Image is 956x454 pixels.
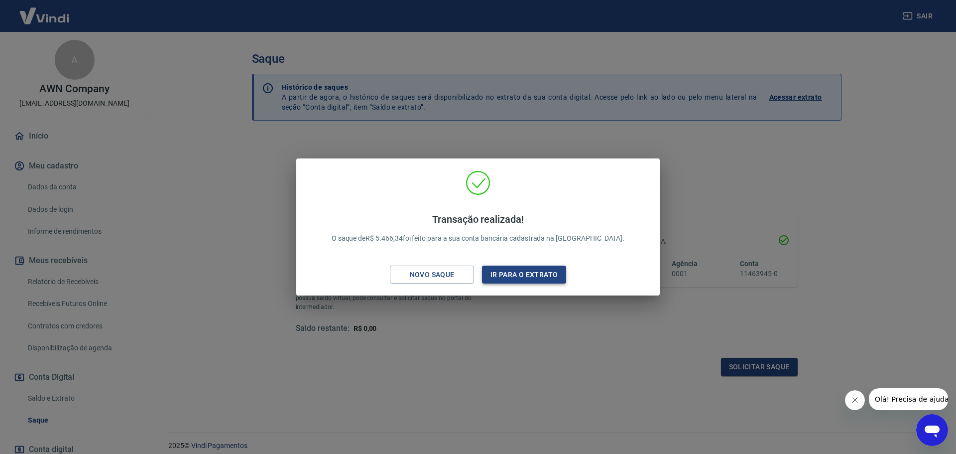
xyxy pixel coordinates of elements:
[332,213,625,244] p: O saque de R$ 5.466,34 foi feito para a sua conta bancária cadastrada na [GEOGRAPHIC_DATA].
[6,7,84,15] span: Olá! Precisa de ajuda?
[869,388,948,410] iframe: Mensagem da empresa
[916,414,948,446] iframe: Botão para abrir a janela de mensagens
[482,266,566,284] button: Ir para o extrato
[845,390,865,410] iframe: Fechar mensagem
[390,266,474,284] button: Novo saque
[398,269,467,281] div: Novo saque
[332,213,625,225] h4: Transação realizada!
